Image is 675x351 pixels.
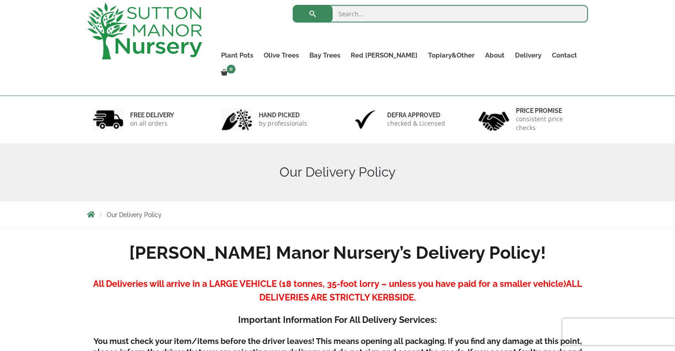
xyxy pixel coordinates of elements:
strong: [PERSON_NAME] Manor Nursery’s Delivery Policy! [129,242,546,263]
img: 2.jpg [221,108,252,130]
h1: Our Delivery Policy [87,164,588,180]
p: consistent price checks [516,115,583,132]
a: Delivery [510,49,547,62]
span: Our Delivery Policy [107,211,162,218]
p: checked & Licensed [387,119,445,128]
input: Search... [293,5,588,22]
span: 0 [227,65,236,73]
h6: hand picked [259,111,307,119]
a: Olive Trees [258,49,304,62]
h6: Defra approved [387,111,445,119]
a: Topiary&Other [423,49,480,62]
strong: All Deliveries will arrive in a LARGE VEHICLE (18 tonnes, 35-foot lorry – unless you have paid fo... [93,279,566,289]
a: Bay Trees [304,49,345,62]
p: by professionals [259,119,307,128]
img: 1.jpg [93,108,123,130]
strong: Important Information For All Delivery Services: [238,315,437,325]
a: Red [PERSON_NAME] [345,49,423,62]
h6: Price promise [516,107,583,115]
a: Contact [547,49,582,62]
img: logo [87,3,202,59]
h6: FREE DELIVERY [130,111,174,119]
img: 4.jpg [479,106,509,133]
img: 3.jpg [350,108,381,130]
a: Plant Pots [216,49,258,62]
a: About [480,49,510,62]
iframe: reCAPTCHA [562,318,675,345]
p: on all orders [130,119,174,128]
nav: Breadcrumbs [87,211,588,218]
a: 0 [216,67,238,79]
